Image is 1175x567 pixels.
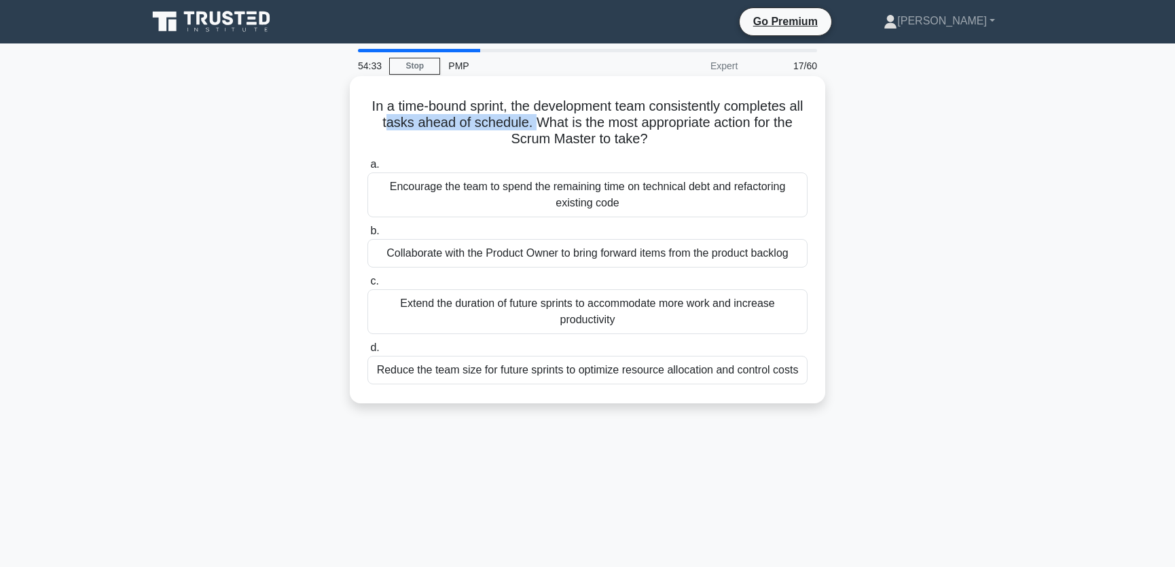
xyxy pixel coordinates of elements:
div: Encourage the team to spend the remaining time on technical debt and refactoring existing code [367,172,808,217]
h5: In a time-bound sprint, the development team consistently completes all tasks ahead of schedule. ... [366,98,809,148]
span: a. [370,158,379,170]
span: d. [370,342,379,353]
div: Collaborate with the Product Owner to bring forward items from the product backlog [367,239,808,268]
a: Stop [389,58,440,75]
span: c. [370,275,378,287]
span: b. [370,225,379,236]
div: Extend the duration of future sprints to accommodate more work and increase productivity [367,289,808,334]
div: PMP [440,52,627,79]
a: [PERSON_NAME] [851,7,1028,35]
a: Go Premium [745,13,826,30]
div: 54:33 [350,52,389,79]
div: Reduce the team size for future sprints to optimize resource allocation and control costs [367,356,808,384]
div: 17/60 [746,52,825,79]
div: Expert [627,52,746,79]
